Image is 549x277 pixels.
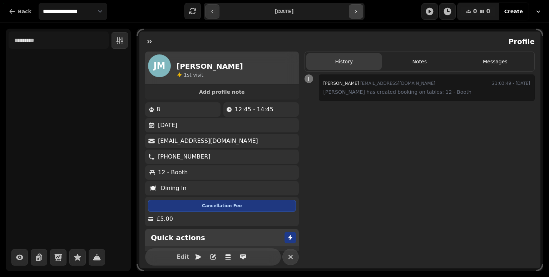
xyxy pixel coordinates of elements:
[158,137,258,145] p: [EMAIL_ADDRESS][DOMAIN_NAME]
[323,81,359,86] span: [PERSON_NAME]
[505,37,535,47] h2: Profile
[382,53,457,70] button: Notes
[3,3,37,20] button: Back
[184,72,187,78] span: 1
[184,71,203,78] p: visit
[158,168,188,177] p: 12 - Booth
[157,105,160,114] p: 8
[457,53,533,70] button: Messages
[499,3,529,20] button: Create
[177,61,243,71] h2: [PERSON_NAME]
[323,79,435,88] div: [EMAIL_ADDRESS][DOMAIN_NAME]
[308,77,310,81] span: J
[323,88,530,96] p: [PERSON_NAME] has created booking on tables: 12 - Booth
[486,9,490,14] span: 0
[18,9,31,14] span: Back
[504,9,523,14] span: Create
[148,200,296,212] div: Cancellation Fee
[154,89,290,94] span: Add profile note
[187,72,193,78] span: st
[154,62,165,70] span: JM
[149,184,157,193] p: 🍽️
[157,215,173,223] p: £5.00
[492,79,530,88] time: 21:03:49 - [DATE]
[176,250,190,264] button: Edit
[235,105,273,114] p: 12:45 - 14:45
[148,87,296,97] button: Add profile note
[473,9,477,14] span: 0
[151,233,205,243] h2: Quick actions
[158,152,211,161] p: [PHONE_NUMBER]
[158,121,177,130] p: [DATE]
[306,53,382,70] button: History
[161,184,187,193] p: Dining In
[457,3,499,20] button: 00
[179,254,187,260] span: Edit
